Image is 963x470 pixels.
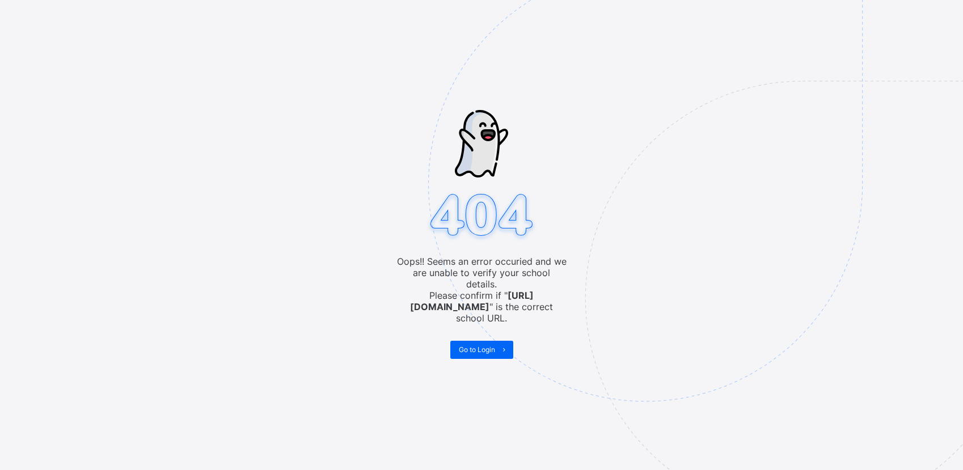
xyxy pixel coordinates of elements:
b: [URL][DOMAIN_NAME] [410,290,534,312]
span: Go to Login [459,345,495,354]
span: Please confirm if " " is the correct school URL. [396,290,567,324]
span: Oops!! Seems an error occuried and we are unable to verify your school details. [396,256,567,290]
img: 404.8bbb34c871c4712298a25e20c4dc75c7.svg [425,190,538,242]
